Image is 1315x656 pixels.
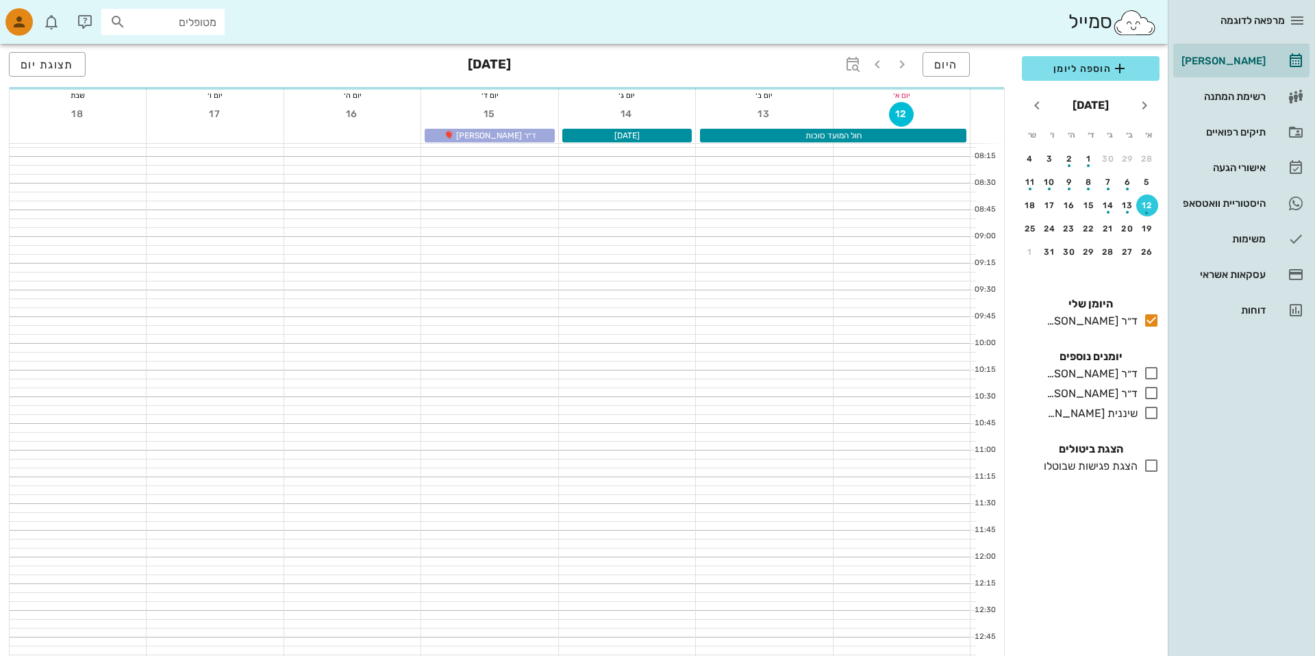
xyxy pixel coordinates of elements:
div: 12:30 [970,605,999,616]
div: 23 [1058,224,1080,234]
div: 10:30 [970,391,999,403]
button: 2 [1058,148,1080,170]
div: 29 [1078,247,1100,257]
div: 9 [1058,177,1080,187]
button: 16 [340,102,365,127]
button: 17 [203,102,227,127]
button: חודש שעבר [1132,93,1157,118]
button: 5 [1136,171,1158,193]
div: יום ב׳ [696,88,832,102]
button: 24 [1039,218,1061,240]
button: 8 [1078,171,1100,193]
button: הוספה ליומן [1022,56,1160,81]
button: 9 [1058,171,1080,193]
button: 26 [1136,241,1158,263]
th: א׳ [1140,123,1158,147]
div: 30 [1058,247,1080,257]
div: ד״ר [PERSON_NAME] [1041,366,1138,382]
div: 1 [1019,247,1041,257]
div: יום ו׳ [147,88,283,102]
button: 22 [1078,218,1100,240]
button: 31 [1039,241,1061,263]
div: 11:45 [970,525,999,536]
div: 10:00 [970,338,999,349]
div: 10:15 [970,364,999,376]
a: היסטוריית וואטסאפ [1173,187,1310,220]
button: 15 [1078,194,1100,216]
div: ד״ר [PERSON_NAME] [1041,386,1138,402]
button: 19 [1136,218,1158,240]
th: ה׳ [1062,123,1080,147]
th: ש׳ [1023,123,1041,147]
button: 15 [477,102,502,127]
div: 21 [1097,224,1119,234]
div: 10 [1039,177,1061,187]
button: 29 [1117,148,1139,170]
div: 29 [1117,154,1139,164]
a: משימות [1173,223,1310,255]
div: משימות [1179,234,1266,244]
a: רשימת המתנה [1173,80,1310,113]
h3: [DATE] [468,52,511,79]
a: [PERSON_NAME] [1173,45,1310,77]
div: 24 [1039,224,1061,234]
div: 14 [1097,201,1119,210]
div: תיקים רפואיים [1179,127,1266,138]
div: 12:00 [970,551,999,563]
div: 13 [1117,201,1139,210]
div: 1 [1078,154,1100,164]
div: 17 [1039,201,1061,210]
div: 11:00 [970,444,999,456]
div: 28 [1136,154,1158,164]
button: 14 [1097,194,1119,216]
button: 10 [1039,171,1061,193]
button: 13 [752,102,777,127]
span: מרפאה לדוגמה [1220,14,1285,27]
div: 08:30 [970,177,999,189]
div: 26 [1136,247,1158,257]
button: 11 [1019,171,1041,193]
button: 25 [1019,218,1041,240]
div: סמייל [1068,8,1157,37]
button: 12 [889,102,914,127]
button: חודש הבא [1025,93,1049,118]
button: 29 [1078,241,1100,263]
h4: יומנים נוספים [1022,349,1160,365]
button: 30 [1097,148,1119,170]
button: היום [923,52,970,77]
div: 12:15 [970,578,999,590]
div: שיננית [PERSON_NAME] [1041,405,1138,422]
button: 18 [1019,194,1041,216]
div: 20 [1117,224,1139,234]
div: 8 [1078,177,1100,187]
div: 6 [1117,177,1139,187]
button: 1 [1019,241,1041,263]
span: 17 [203,108,227,120]
th: ד׳ [1081,123,1099,147]
button: 17 [1039,194,1061,216]
div: 27 [1117,247,1139,257]
div: 18 [1019,201,1041,210]
div: 15 [1078,201,1100,210]
div: 5 [1136,177,1158,187]
div: יום ה׳ [284,88,421,102]
button: 27 [1117,241,1139,263]
button: 20 [1117,218,1139,240]
div: יום א׳ [834,88,970,102]
div: 25 [1019,224,1041,234]
button: 13 [1117,194,1139,216]
div: 08:15 [970,151,999,162]
div: 12:45 [970,631,999,643]
div: 11 [1019,177,1041,187]
div: 08:45 [970,204,999,216]
div: אישורי הגעה [1179,162,1266,173]
button: 4 [1019,148,1041,170]
button: 7 [1097,171,1119,193]
span: 15 [477,108,502,120]
div: [PERSON_NAME] [1179,55,1266,66]
div: 09:00 [970,231,999,242]
span: היום [934,58,958,71]
div: רשימת המתנה [1179,91,1266,102]
a: תיקים רפואיים [1173,116,1310,149]
div: 16 [1058,201,1080,210]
